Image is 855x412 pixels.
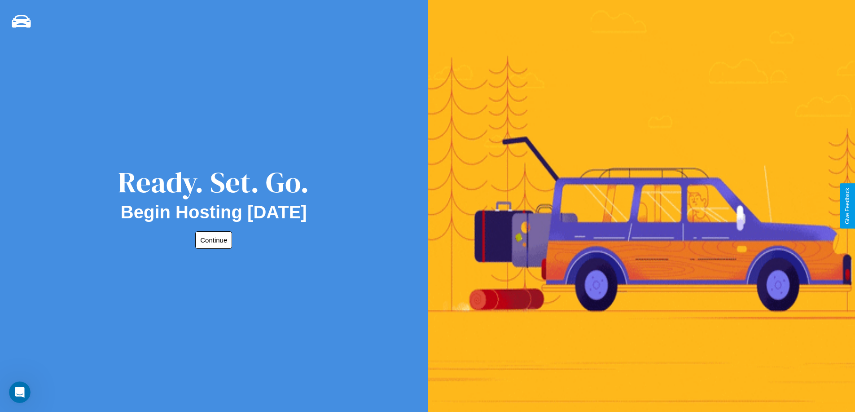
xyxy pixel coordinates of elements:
div: Give Feedback [844,188,851,224]
h2: Begin Hosting [DATE] [121,202,307,222]
button: Continue [195,231,232,249]
div: Ready. Set. Go. [118,162,309,202]
iframe: Intercom live chat [9,382,31,403]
